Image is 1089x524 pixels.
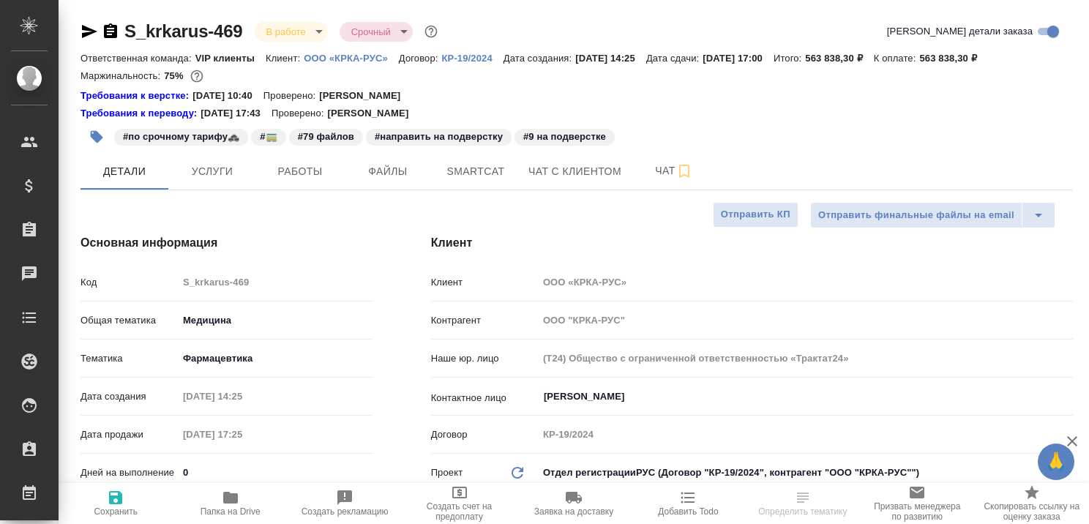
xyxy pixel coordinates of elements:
span: по срочному тарифу🚓 [113,130,250,142]
button: Создать рекламацию [288,483,402,524]
span: 🚃 [250,130,287,142]
div: Нажми, чтобы открыть папку с инструкцией [81,106,201,121]
button: Отправить финальные файлы на email [810,202,1022,228]
span: 🙏 [1044,446,1069,477]
input: Пустое поле [538,272,1073,293]
span: Добавить Todo [658,506,718,517]
span: Определить тематику [758,506,847,517]
p: КР-19/2024 [442,53,504,64]
svg: Подписаться [676,162,693,180]
button: Срочный [347,26,395,38]
p: Маржинальность: [81,70,164,81]
p: Общая тематика [81,313,178,328]
button: Скопировать ссылку на оценку заказа [975,483,1089,524]
input: Пустое поле [538,424,1073,445]
span: Услуги [177,162,247,181]
div: Медицина [178,308,373,333]
span: Призвать менеджера по развитию [869,501,965,522]
div: В работе [340,22,413,42]
p: Проверено: [272,106,328,121]
p: Договор [431,427,538,442]
p: [DATE] 17:43 [201,106,272,121]
div: Нажми, чтобы открыть папку с инструкцией [81,89,192,103]
span: Папка на Drive [201,506,261,517]
a: ООО «КРКА-РУС» [304,51,399,64]
p: К оплате: [874,53,920,64]
p: VIP клиенты [195,53,266,64]
button: Заявка на доставку [517,483,631,524]
p: Договор: [399,53,442,64]
p: [PERSON_NAME] [327,106,419,121]
p: ООО «КРКА-РУС» [304,53,399,64]
p: [DATE] 10:40 [192,89,263,103]
button: Создать счет на предоплату [402,483,516,524]
span: Скопировать ссылку на оценку заказа [984,501,1080,522]
div: Отдел регистрацииРУС (Договор "КР-19/2024", контрагент "ООО "КРКА-РУС"") [538,460,1073,485]
p: Дата создания [81,389,178,404]
p: Дата сдачи: [646,53,703,64]
p: Клиент: [266,53,304,64]
p: Проект [431,465,463,480]
p: Контактное лицо [431,391,538,405]
p: 75% [164,70,187,81]
p: Проверено: [263,89,320,103]
button: 🙏 [1038,443,1074,480]
span: Работы [265,162,335,181]
input: Пустое поле [178,272,373,293]
p: [DATE] 14:25 [575,53,646,64]
span: Заявка на доставку [534,506,613,517]
p: Итого: [774,53,805,64]
h4: Основная информация [81,234,373,252]
input: ✎ Введи что-нибудь [178,462,373,483]
button: Добавить Todo [631,483,745,524]
p: Тематика [81,351,178,366]
p: Контрагент [431,313,538,328]
span: 79 файлов [288,130,364,142]
button: Добавить тэг [81,121,113,153]
p: Код [81,275,178,290]
p: 563 838,30 ₽ [919,53,987,64]
span: Создать счет на предоплату [411,501,507,522]
p: Ответственная команда: [81,53,195,64]
span: Чат [639,162,709,180]
p: #9 на подверстке [523,130,606,144]
span: направить на подверстку [364,130,513,142]
a: Требования к верстке: [81,89,192,103]
a: Требования к переводу: [81,106,201,121]
p: #направить на подверстку [375,130,503,144]
button: Скопировать ссылку [102,23,119,40]
button: 115919.71 RUB; [187,67,206,86]
p: Клиент [431,275,538,290]
span: 9 на подверстке [513,130,616,142]
span: Детали [89,162,160,181]
p: #79 файлов [298,130,354,144]
span: Создать рекламацию [302,506,389,517]
button: Доп статусы указывают на важность/срочность заказа [422,22,441,41]
div: split button [810,202,1055,228]
a: КР-19/2024 [442,51,504,64]
p: 563 838,30 ₽ [805,53,873,64]
button: Скопировать ссылку для ЯМессенджера [81,23,98,40]
h4: Клиент [431,234,1073,252]
span: Smartcat [441,162,511,181]
input: Пустое поле [538,348,1073,369]
div: Фармацевтика [178,346,373,371]
span: Файлы [353,162,423,181]
div: В работе [255,22,328,42]
p: Дата продажи [81,427,178,442]
button: В работе [262,26,310,38]
button: Сохранить [59,483,173,524]
p: Наше юр. лицо [431,351,538,366]
button: Open [1065,395,1068,398]
p: #по срочному тарифу🚓 [123,130,239,144]
p: [PERSON_NAME] [319,89,411,103]
input: Пустое поле [538,310,1073,331]
button: Призвать менеджера по развитию [860,483,974,524]
span: [PERSON_NAME] детали заказа [887,24,1033,39]
p: Дата создания: [504,53,575,64]
span: Чат с клиентом [528,162,621,181]
button: Папка на Drive [173,483,287,524]
button: Отправить КП [713,202,798,228]
span: Отправить КП [721,206,790,223]
span: Сохранить [94,506,138,517]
